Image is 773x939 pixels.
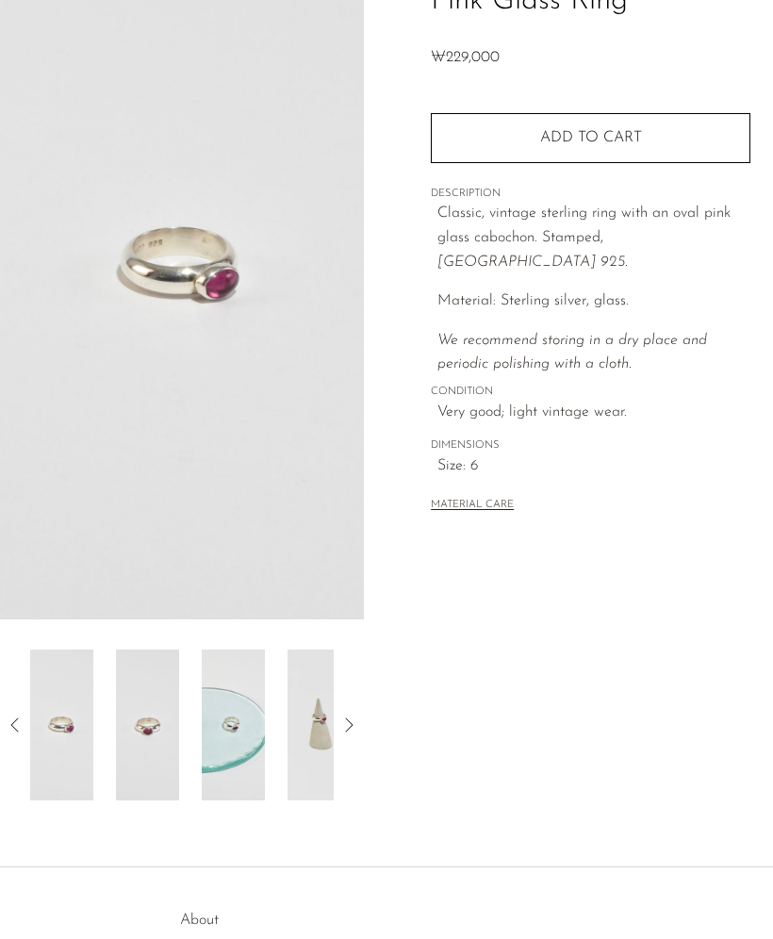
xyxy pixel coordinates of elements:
span: DIMENSIONS [431,437,750,454]
p: Material: Sterling silver, glass. [437,289,750,314]
button: MATERIAL CARE [431,499,514,513]
span: CONDITION [431,384,750,401]
span: Very good; light vintage wear. [437,401,750,425]
span: Add to cart [540,130,642,145]
img: Pink Glass Ring [202,650,265,800]
img: Pink Glass Ring [30,650,93,800]
p: Classic, vintage sterling ring with an oval pink glass cabochon. Stamped, [437,202,750,274]
em: [GEOGRAPHIC_DATA] 925. [437,255,628,270]
span: ₩229,000 [431,50,500,65]
a: About [180,913,219,928]
button: Add to cart [431,113,750,162]
span: DESCRIPTION [431,186,750,203]
span: Size: 6 [437,454,750,479]
img: Pink Glass Ring [288,650,351,800]
i: We recommend storing in a dry place and periodic polishing with a cloth. [437,333,707,372]
img: Pink Glass Ring [116,650,179,800]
